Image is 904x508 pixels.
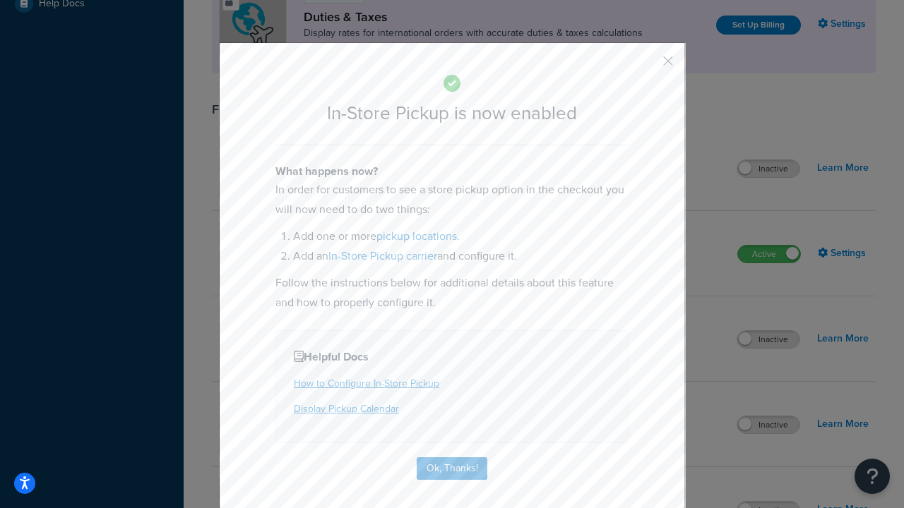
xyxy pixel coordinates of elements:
h2: In-Store Pickup is now enabled [275,103,629,123]
h4: What happens now? [275,163,629,180]
a: In-Store Pickup carrier [328,248,437,264]
a: How to Configure In-Store Pickup [294,376,439,391]
li: Add one or more . [293,226,629,246]
a: Display Pickup Calendar [294,401,399,416]
h4: Helpful Docs [294,349,610,365]
li: Add an and configure it. [293,246,629,266]
p: In order for customers to see a store pickup option in the checkout you will now need to do two t... [275,180,629,219]
button: Ok, Thanks! [417,457,487,480]
p: Follow the instructions below for additional details about this feature and how to properly confi... [275,273,629,313]
a: pickup locations [376,228,457,244]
